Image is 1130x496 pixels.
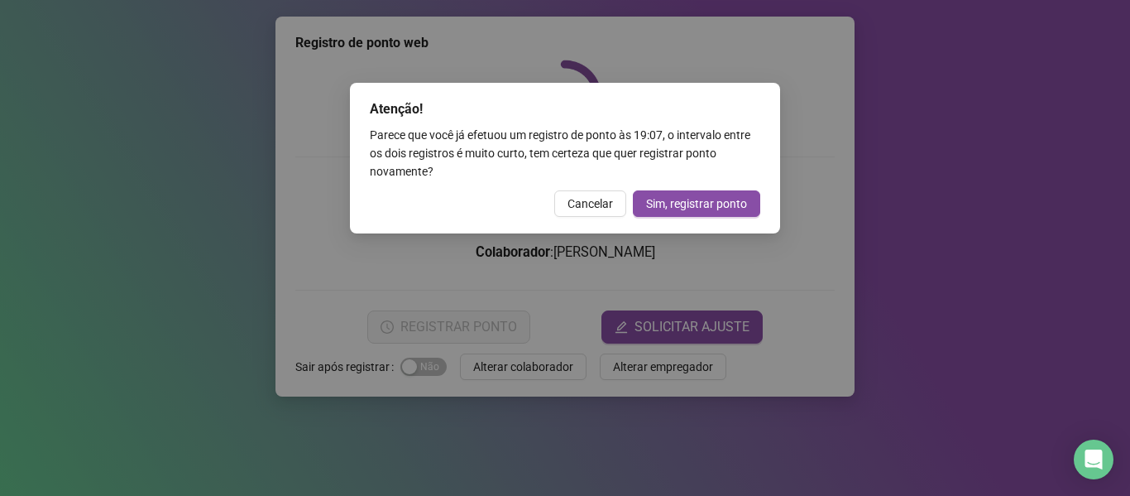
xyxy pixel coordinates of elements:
span: Sim, registrar ponto [646,195,747,213]
button: Cancelar [554,190,626,217]
button: Sim, registrar ponto [633,190,760,217]
div: Parece que você já efetuou um registro de ponto às 19:07 , o intervalo entre os dois registros é ... [370,126,760,181]
span: Cancelar [567,195,613,213]
div: Open Intercom Messenger [1074,440,1113,479]
div: Atenção! [370,99,760,119]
